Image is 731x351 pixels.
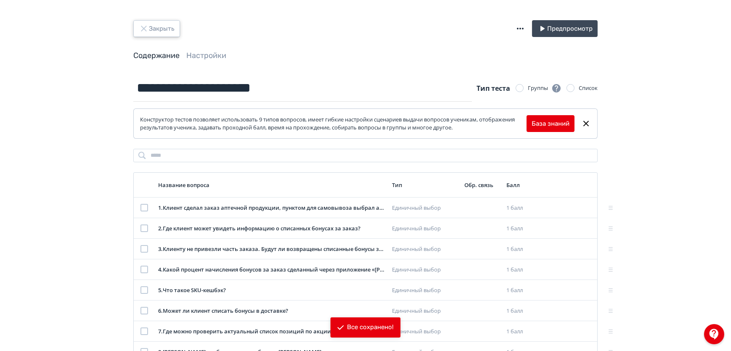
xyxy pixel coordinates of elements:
div: Обр. связь [464,181,500,189]
a: Содержание [133,51,180,60]
div: Единичный выбор [392,245,458,253]
div: 1 балл [506,266,538,274]
div: 4 . Какой процент начисления бонусов за заказ сделанный через приложение «[PERSON_NAME]»? [158,266,385,274]
div: 3 . Клиенту не привезли часть заказа. Будут ли возвращены списанные бонусы за товары, которые не ... [158,245,385,253]
div: 1 балл [506,327,538,336]
a: Настройки [186,51,226,60]
div: 1 . Клиент сделал заказ аптечной продукции, пунктом для самовывоза выбрал аптеку партнера. Сможет... [158,204,385,212]
div: 1 балл [506,224,538,233]
div: Единичный выбор [392,204,458,212]
div: Единичный выбор [392,286,458,295]
div: 1 балл [506,245,538,253]
div: Тип [392,181,458,189]
div: 5 . Что такое SKU-кешбэк? [158,286,385,295]
div: Балл [506,181,538,189]
div: 1 балл [506,204,538,212]
a: База знаний [532,119,569,129]
div: 7 . Где можно проверить актуальный список позиций по акции «Любимая категория»? [158,327,385,336]
button: Закрыть [133,20,180,37]
div: Единичный выбор [392,307,458,315]
div: Название вопроса [158,181,385,189]
span: Тип теста [477,84,511,93]
div: Единичный выбор [392,266,458,274]
div: 1 балл [506,286,538,295]
button: Предпросмотр [532,20,598,37]
button: База знаний [527,115,575,132]
div: Единичный выбор [392,327,458,336]
div: 2 . Где клиент может увидеть информацию о списанных бонусах за заказ? [158,224,385,233]
div: Группы [528,83,561,93]
div: Все сохранено! [347,323,394,332]
div: Единичный выбор [392,224,458,233]
div: Список [579,84,598,92]
div: 6 . Может ли клиент списать бонусы в доставке? [158,307,385,315]
div: 1 балл [506,307,538,315]
div: Конструктор тестов позволяет использовать 9 типов вопросов, имеет гибкие настройки сценариев выда... [140,116,527,132]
